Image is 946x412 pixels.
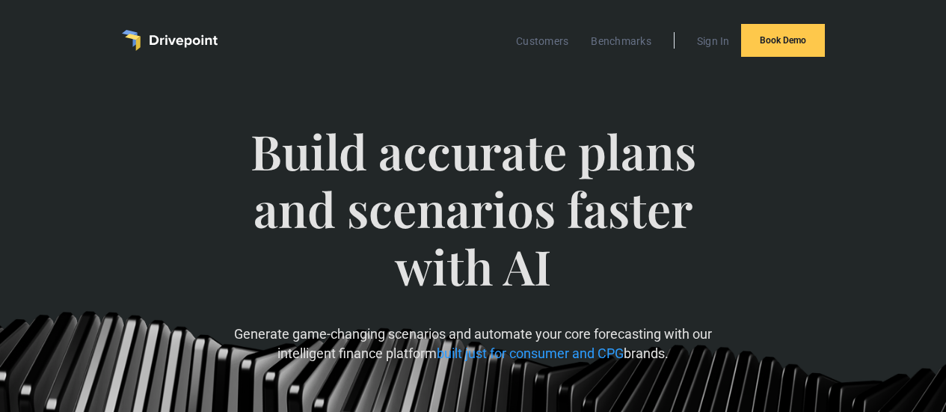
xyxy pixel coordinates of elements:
a: Customers [509,31,576,51]
a: home [122,30,218,51]
a: Sign In [689,31,737,51]
a: Book Demo [741,24,825,57]
a: Benchmarks [583,31,659,51]
p: Generate game-changing scenarios and automate your core forecasting with our intelligent finance ... [207,325,739,362]
span: built just for consumer and CPG [437,345,624,361]
span: Build accurate plans and scenarios faster with AI [207,123,739,325]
